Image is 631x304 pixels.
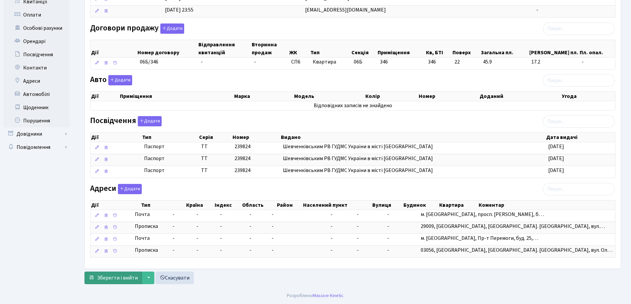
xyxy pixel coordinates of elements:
[3,101,70,114] a: Щоденник
[140,58,158,65] span: 06Б/346
[107,74,132,86] a: Додати
[196,246,198,254] span: -
[403,200,439,210] th: Будинок
[201,58,203,65] span: -
[561,92,615,101] th: Угода
[196,211,198,218] span: -
[141,133,198,142] th: Тип
[90,133,141,142] th: Дії
[548,167,564,174] span: [DATE]
[331,211,333,218] span: -
[198,133,232,142] th: Серія
[421,235,538,242] span: м. [GEOGRAPHIC_DATA], Пр-т Перемоги, буд. 25,…
[287,292,344,299] div: Розроблено .
[331,235,333,242] span: -
[313,292,343,299] a: Massive Kinetic
[155,272,194,284] a: Скасувати
[291,58,307,66] span: СП6
[3,141,70,154] a: Повідомлення
[354,58,362,65] span: 06Б
[425,40,452,57] th: Кв, БТІ
[3,88,70,101] a: Автомобілі
[97,274,138,282] span: Зберегти і вийти
[90,40,137,57] th: Дії
[165,6,193,14] span: [DATE] 23:55
[331,223,333,230] span: -
[543,183,615,195] input: Пошук...
[452,40,480,57] th: Поверх
[136,115,162,127] a: Додати
[302,200,372,210] th: Населений пункт
[387,211,389,218] span: -
[144,143,196,151] span: Паспорт
[280,133,546,142] th: Видано
[351,40,377,57] th: Секція
[254,58,256,65] span: -
[220,246,222,254] span: -
[421,246,612,254] span: 03056, [GEOGRAPHIC_DATA], [GEOGRAPHIC_DATA]. [GEOGRAPHIC_DATA], вул. Ол…
[579,40,615,57] th: Пл. опал.
[201,143,208,150] span: ТТ
[480,40,529,57] th: Загальна пл.
[201,167,208,174] span: ТТ
[548,155,564,162] span: [DATE]
[313,58,348,66] span: Квартира
[305,6,386,14] span: [EMAIL_ADDRESS][DOMAIN_NAME]
[135,246,158,254] span: Прописка
[84,272,142,284] button: Зберегти і вийти
[418,92,479,101] th: Номер
[135,211,150,218] span: Почта
[160,23,184,34] button: Договори продажу
[173,246,191,254] span: -
[3,114,70,127] a: Порушення
[173,211,191,218] span: -
[135,235,150,242] span: Почта
[536,6,538,14] span: -
[276,200,302,210] th: Район
[234,92,293,101] th: Марка
[90,92,119,101] th: Дії
[251,40,288,57] th: Вторинна продаж
[357,211,359,218] span: -
[546,133,615,142] th: Дата видачі
[421,223,605,230] span: 29009, [GEOGRAPHIC_DATA], [GEOGRAPHIC_DATA]. [GEOGRAPHIC_DATA], вул.…
[439,200,478,210] th: Квартира
[220,223,222,230] span: -
[531,58,576,66] span: 17.2
[387,235,389,242] span: -
[90,184,142,194] label: Адреси
[272,246,274,254] span: -
[173,235,191,242] span: -
[421,211,544,218] span: м. [GEOGRAPHIC_DATA], просп. [PERSON_NAME], б…
[283,167,433,174] span: Шевченківським РВ ГУДМС України в місті [GEOGRAPHIC_DATA]
[543,74,615,87] input: Пошук...
[428,58,449,66] span: 346
[483,58,526,66] span: 45.9
[331,246,333,254] span: -
[144,155,196,162] span: Паспорт
[249,235,251,242] span: -
[241,200,276,210] th: Область
[283,155,433,162] span: Шевченківським РВ ГУДМС України в місті [GEOGRAPHIC_DATA]
[159,22,184,34] a: Додати
[118,184,142,194] button: Адреси
[289,40,310,57] th: ЖК
[220,211,222,218] span: -
[3,8,70,22] a: Оплати
[201,155,208,162] span: ТТ
[357,246,359,254] span: -
[119,92,234,101] th: Приміщення
[140,200,185,210] th: Тип
[3,35,70,48] a: Орендарі
[310,40,350,57] th: Тип
[548,143,564,150] span: [DATE]
[235,155,250,162] span: 239824
[3,48,70,61] a: Посвідчення
[272,211,274,218] span: -
[173,223,191,230] span: -
[90,116,162,126] label: Посвідчення
[185,200,214,210] th: Країна
[377,40,425,57] th: Приміщення
[214,200,241,210] th: Індекс
[249,246,251,254] span: -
